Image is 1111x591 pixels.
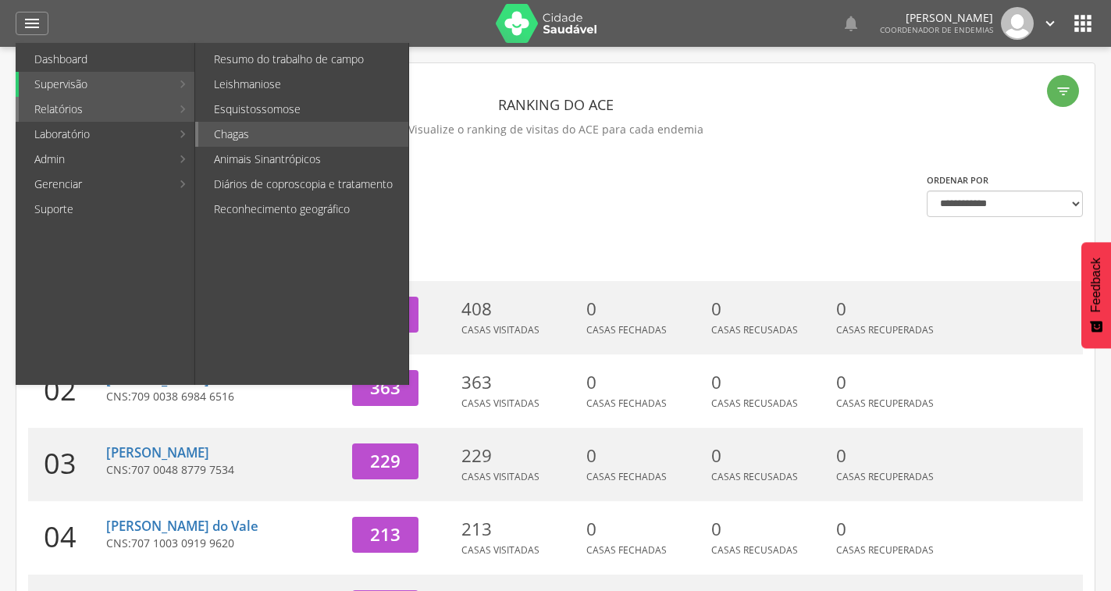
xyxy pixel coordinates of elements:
[23,14,41,33] i: 
[106,462,340,478] p: CNS:
[28,428,106,501] div: 03
[198,122,408,147] a: Chagas
[836,543,934,557] span: Casas Recuperadas
[461,517,579,542] p: 213
[842,14,860,33] i: 
[28,354,106,428] div: 02
[461,470,539,483] span: Casas Visitadas
[1081,242,1111,348] button: Feedback - Mostrar pesquisa
[880,24,993,35] span: Coordenador de Endemias
[370,376,401,400] span: 363
[106,517,258,535] a: [PERSON_NAME] do Vale
[711,443,828,468] p: 0
[586,397,667,410] span: Casas Fechadas
[711,543,798,557] span: Casas Recusadas
[370,449,401,473] span: 229
[880,12,993,23] p: [PERSON_NAME]
[586,443,703,468] p: 0
[586,470,667,483] span: Casas Fechadas
[28,91,1083,119] header: Ranking do ACE
[836,297,953,322] p: 0
[711,323,798,336] span: Casas Recusadas
[19,72,171,97] a: Supervisão
[836,370,953,395] p: 0
[19,147,171,172] a: Admin
[586,297,703,322] p: 0
[836,397,934,410] span: Casas Recuperadas
[461,397,539,410] span: Casas Visitadas
[198,147,408,172] a: Animais Sinantrópicos
[19,122,171,147] a: Laboratório
[198,172,408,197] a: Diários de coproscopia e tratamento
[106,389,340,404] p: CNS:
[19,97,171,122] a: Relatórios
[461,370,579,395] p: 363
[842,7,860,40] a: 
[927,174,988,187] label: Ordenar por
[836,517,953,542] p: 0
[1042,7,1059,40] a: 
[106,370,209,388] a: [PERSON_NAME]
[106,536,340,551] p: CNS:
[586,517,703,542] p: 0
[586,323,667,336] span: Casas Fechadas
[1056,84,1071,99] i: 
[461,323,539,336] span: Casas Visitadas
[198,47,408,72] a: Resumo do trabalho de campo
[198,197,408,222] a: Reconhecimento geográfico
[28,501,106,575] div: 04
[131,462,234,477] span: 707 0048 8779 7534
[131,536,234,550] span: 707 1003 0919 9620
[1042,15,1059,32] i: 
[198,72,408,97] a: Leishmaniose
[836,443,953,468] p: 0
[1089,258,1103,312] span: Feedback
[836,470,934,483] span: Casas Recuperadas
[131,389,234,404] span: 709 0038 6984 6516
[586,370,703,395] p: 0
[711,297,828,322] p: 0
[461,297,579,322] p: 408
[836,323,934,336] span: Casas Recuperadas
[461,543,539,557] span: Casas Visitadas
[19,47,194,72] a: Dashboard
[711,470,798,483] span: Casas Recusadas
[16,12,48,35] a: 
[370,522,401,546] span: 213
[1070,11,1095,36] i: 
[711,370,828,395] p: 0
[198,97,408,122] a: Esquistossomose
[586,543,667,557] span: Casas Fechadas
[28,119,1083,141] p: Visualize o ranking de visitas do ACE para cada endemia
[106,443,209,461] a: [PERSON_NAME]
[461,443,579,468] p: 229
[19,197,194,222] a: Suporte
[19,172,171,197] a: Gerenciar
[711,517,828,542] p: 0
[711,397,798,410] span: Casas Recusadas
